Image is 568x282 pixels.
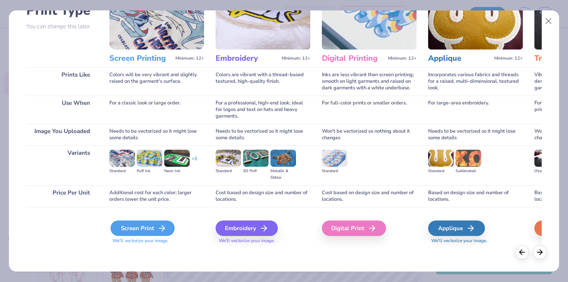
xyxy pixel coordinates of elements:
[109,124,204,145] div: Needs to be vectorized so it might lose some details
[216,185,310,207] div: Cost based on design size and number of locations.
[428,168,454,174] div: Standard
[26,124,98,145] div: Image You Uploaded
[216,96,310,124] div: For a professional, high-end look; ideal for logos and text on hats and heavy garments.
[26,67,98,96] div: Prints Like
[388,56,417,61] span: Minimum: 12+
[428,238,523,244] span: We'll vectorize your image.
[109,168,135,174] div: Standard
[270,150,296,167] img: Metallic & Glitter
[541,14,556,29] button: Close
[216,220,278,236] div: Embroidery
[243,168,269,174] div: 3D Puff
[270,168,296,181] div: Metallic & Glitter
[322,67,417,96] div: Inks are less vibrant than screen printing; smooth on light garments and raised on dark garments ...
[137,168,162,174] div: Puff Ink
[192,156,197,169] div: + 3
[243,150,269,167] img: 3D Puff
[164,168,190,174] div: Neon Ink
[322,185,417,207] div: Cost based on design size and number of locations.
[109,185,204,207] div: Additional cost for each color; larger orders lower the unit price.
[216,67,310,96] div: Colors are vibrant with a thread-based textured, high-quality finish.
[322,53,385,63] h3: Digital Printing
[26,185,98,207] div: Price Per Unit
[216,124,310,145] div: Needs to be vectorized so it might lose some details
[428,53,491,63] h3: Applique
[216,53,279,63] h3: Embroidery
[216,238,310,244] span: We'll vectorize your image.
[322,220,386,236] div: Digital Print
[109,53,172,63] h3: Screen Printing
[534,168,560,174] div: Direct-to-film
[282,56,310,61] span: Minimum: 12+
[164,150,190,167] img: Neon Ink
[322,150,347,167] img: Standard
[456,150,481,167] img: Sublimated
[26,96,98,124] div: Use When
[137,150,162,167] img: Puff Ink
[26,23,98,30] p: You can change this later.
[109,238,204,244] span: We'll vectorize your image.
[111,220,175,236] div: Screen Print
[428,96,523,124] div: For large-area embroidery.
[428,220,485,236] div: Applique
[109,150,135,167] img: Standard
[109,96,204,124] div: For a classic look or large order.
[428,124,523,145] div: Needs to be vectorized so it might lose some details
[216,168,241,174] div: Standard
[428,185,523,207] div: Based on design size and number of locations.
[175,56,204,61] span: Minimum: 12+
[26,145,98,185] div: Variants
[109,67,204,96] div: Colors will be very vibrant and slightly raised on the garment's surface.
[428,67,523,96] div: Incorporates various fabrics and threads for a raised, multi-dimensional, textured look.
[534,150,560,167] img: Direct-to-film
[456,168,481,174] div: Sublimated
[322,124,417,145] div: Won't be vectorized so nothing about it changes
[322,168,347,174] div: Standard
[428,150,454,167] img: Standard
[216,150,241,167] img: Standard
[322,96,417,124] div: For full-color prints or smaller orders.
[494,56,523,61] span: Minimum: 12+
